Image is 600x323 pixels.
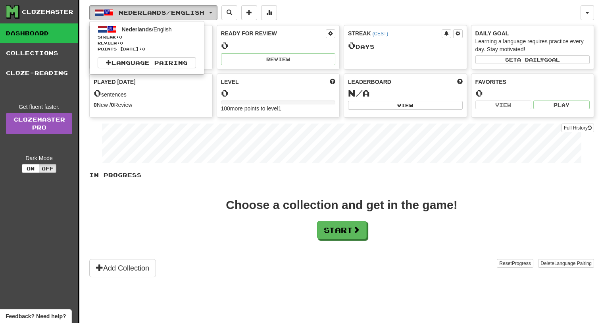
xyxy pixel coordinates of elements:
p: In Progress [89,171,594,179]
button: Search sentences [221,5,237,20]
button: Start [317,221,367,239]
button: More stats [261,5,277,20]
span: Open feedback widget [6,312,66,320]
span: Progress [512,261,531,266]
span: Points [DATE]: 0 [98,46,196,52]
a: (CEST) [372,31,388,37]
div: 0 [221,41,336,50]
span: N/A [348,87,370,99]
span: 0 [94,87,101,99]
span: 0 [119,35,122,39]
div: Streak [348,29,442,37]
div: Learning a language requires practice every day. Stay motivated! [475,37,590,53]
button: Off [39,164,56,173]
button: Seta dailygoal [475,55,590,64]
div: Favorites [475,78,590,86]
div: Dark Mode [6,154,72,162]
div: Choose a collection and get in the game! [226,199,457,211]
span: Level [221,78,239,86]
button: Full History [562,124,594,132]
button: Play [533,101,590,109]
div: Daily Goal [475,29,590,37]
span: This week in points, UTC [457,78,463,86]
div: Clozemaster [22,8,73,16]
span: Streak: [98,34,196,40]
div: 0 [475,88,590,98]
a: Language Pairing [98,57,196,68]
div: 0 [221,88,336,98]
div: Day s [348,41,463,51]
div: 100 more points to level 1 [221,104,336,112]
button: Add Collection [89,259,156,277]
div: New / Review [94,101,208,109]
button: DeleteLanguage Pairing [538,259,594,268]
strong: 0 [111,102,114,108]
span: Language Pairing [554,261,592,266]
strong: 0 [94,102,97,108]
a: Nederlands/EnglishStreak:0 Review:0Points [DATE]:0 [90,23,204,53]
button: View [475,101,532,109]
a: ClozemasterPro [6,113,72,134]
button: View [348,101,463,110]
div: Ready for Review [221,29,326,37]
span: / English [122,26,172,33]
button: On [22,164,39,173]
span: 0 [348,40,356,51]
span: Played [DATE] [94,78,136,86]
span: a daily [517,57,544,62]
button: ResetProgress [497,259,533,268]
span: Review: 0 [98,40,196,46]
button: Add sentence to collection [241,5,257,20]
span: Leaderboard [348,78,391,86]
span: Score more points to level up [330,78,335,86]
button: Review [221,53,336,65]
button: Nederlands/English [89,5,217,20]
div: sentences [94,88,208,99]
div: Get fluent faster. [6,103,72,111]
span: Nederlands [122,26,152,33]
span: Nederlands / English [119,9,204,16]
